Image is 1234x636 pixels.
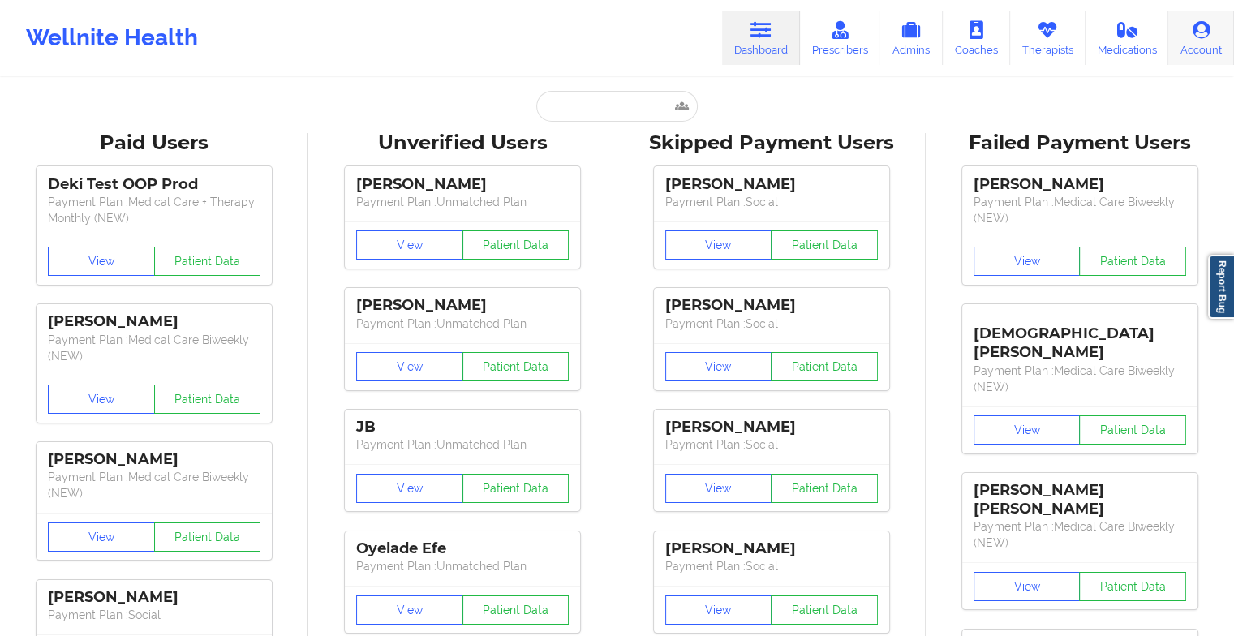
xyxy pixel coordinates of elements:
[320,131,605,156] div: Unverified Users
[48,332,260,364] p: Payment Plan : Medical Care Biweekly (NEW)
[665,230,772,260] button: View
[356,175,569,194] div: [PERSON_NAME]
[356,539,569,558] div: Oyelade Efe
[356,230,463,260] button: View
[356,352,463,381] button: View
[665,539,878,558] div: [PERSON_NAME]
[937,131,1223,156] div: Failed Payment Users
[1079,247,1186,276] button: Patient Data
[48,312,260,331] div: [PERSON_NAME]
[1010,11,1086,65] a: Therapists
[154,385,261,414] button: Patient Data
[356,316,569,332] p: Payment Plan : Unmatched Plan
[154,522,261,552] button: Patient Data
[462,352,570,381] button: Patient Data
[48,194,260,226] p: Payment Plan : Medical Care + Therapy Monthly (NEW)
[974,415,1081,445] button: View
[356,418,569,436] div: JB
[974,194,1186,226] p: Payment Plan : Medical Care Biweekly (NEW)
[1079,415,1186,445] button: Patient Data
[665,194,878,210] p: Payment Plan : Social
[48,385,155,414] button: View
[462,474,570,503] button: Patient Data
[356,595,463,625] button: View
[48,522,155,552] button: View
[48,469,260,501] p: Payment Plan : Medical Care Biweekly (NEW)
[48,607,260,623] p: Payment Plan : Social
[154,247,261,276] button: Patient Data
[48,175,260,194] div: Deki Test OOP Prod
[665,316,878,332] p: Payment Plan : Social
[771,230,878,260] button: Patient Data
[48,588,260,607] div: [PERSON_NAME]
[974,363,1186,395] p: Payment Plan : Medical Care Biweekly (NEW)
[665,418,878,436] div: [PERSON_NAME]
[1079,572,1186,601] button: Patient Data
[665,474,772,503] button: View
[974,312,1186,362] div: [DEMOGRAPHIC_DATA][PERSON_NAME]
[771,352,878,381] button: Patient Data
[462,230,570,260] button: Patient Data
[11,131,297,156] div: Paid Users
[1086,11,1169,65] a: Medications
[722,11,800,65] a: Dashboard
[356,558,569,574] p: Payment Plan : Unmatched Plan
[462,595,570,625] button: Patient Data
[771,595,878,625] button: Patient Data
[356,474,463,503] button: View
[356,296,569,315] div: [PERSON_NAME]
[665,175,878,194] div: [PERSON_NAME]
[356,194,569,210] p: Payment Plan : Unmatched Plan
[665,436,878,453] p: Payment Plan : Social
[974,175,1186,194] div: [PERSON_NAME]
[974,572,1081,601] button: View
[48,450,260,469] div: [PERSON_NAME]
[356,436,569,453] p: Payment Plan : Unmatched Plan
[1208,255,1234,319] a: Report Bug
[800,11,880,65] a: Prescribers
[974,481,1186,518] div: [PERSON_NAME] [PERSON_NAME]
[974,518,1186,551] p: Payment Plan : Medical Care Biweekly (NEW)
[629,131,914,156] div: Skipped Payment Users
[665,595,772,625] button: View
[974,247,1081,276] button: View
[48,247,155,276] button: View
[1168,11,1234,65] a: Account
[771,474,878,503] button: Patient Data
[943,11,1010,65] a: Coaches
[665,352,772,381] button: View
[879,11,943,65] a: Admins
[665,296,878,315] div: [PERSON_NAME]
[665,558,878,574] p: Payment Plan : Social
